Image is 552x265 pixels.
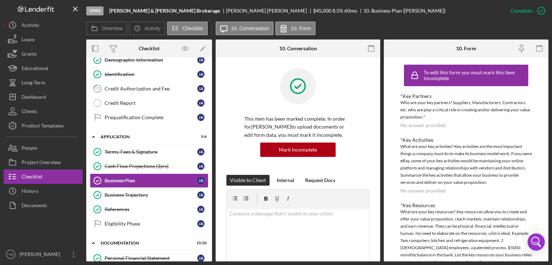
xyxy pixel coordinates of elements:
a: Business TrajectoryJA [90,188,208,202]
div: Demographic Information [105,57,197,63]
div: Request Docs [305,175,335,186]
div: Application [101,135,189,139]
div: History [22,184,38,200]
b: [PERSON_NAME] & [PERSON_NAME] Brokerage [109,8,220,14]
div: 15 / 20 [194,241,207,245]
div: 5 / 6 [194,135,207,139]
a: Business PlanJA [90,173,208,188]
a: Educational [4,61,83,75]
div: Loans [22,32,34,48]
label: 10. Form [291,25,311,31]
div: Credit Authorization and Fee [105,86,197,92]
div: J A [197,177,204,184]
div: *Key Resources [400,203,532,208]
label: Checklist [183,25,203,31]
button: Overview [86,22,127,35]
a: Checklist [4,169,83,184]
div: J A [197,163,204,170]
a: IdentificationJA [90,67,208,82]
div: No answer provided [400,122,446,128]
div: [PERSON_NAME] [PERSON_NAME] [226,8,313,14]
label: Overview [102,25,123,31]
div: Checklist [22,169,42,186]
div: Educational [22,61,48,77]
div: J A [197,148,204,155]
button: Internal [273,175,298,186]
a: Cash Flow Projections (3yrs)JA [90,159,208,173]
div: To edit this form you must mark this item incomplete [424,70,526,81]
div: Documentation [101,241,189,245]
div: *Key Partners [400,93,532,99]
button: Long-Term [4,75,83,90]
div: J A [197,255,204,262]
button: 10. Form [275,22,316,35]
div: J A [197,71,204,78]
label: 10. Conversation [231,25,269,31]
div: J A [197,206,204,213]
div: Personal Financial Statement [105,255,197,261]
div: 60 mo [344,8,357,14]
div: Prequalification Complete [105,115,197,120]
button: Mark Incomplete [260,143,336,157]
div: Documents [22,198,47,214]
a: Credit ReportJA [90,96,208,110]
div: Long-Term [22,75,45,92]
button: Dashboard [4,90,83,104]
div: Clients [22,104,37,120]
div: What are your key activities? Key activities are the most important things a company must do to m... [400,143,532,186]
div: Credit Report [105,100,197,106]
div: 10. Form [456,46,476,51]
div: No answer provided [400,188,446,194]
div: References [105,206,197,212]
button: Request Docs [302,175,339,186]
button: Activity [4,18,83,32]
button: Checklist [167,22,208,35]
a: ReferencesJA [90,202,208,217]
div: Internal [277,175,294,186]
button: Project Overview [4,155,83,169]
button: Clients [4,104,83,118]
button: YB[PERSON_NAME] [4,247,83,261]
button: Visible to Client [226,175,270,186]
div: J A [197,114,204,121]
label: Activity [144,25,160,31]
button: Activity [129,22,165,35]
a: Grants [4,47,83,61]
div: J A [197,99,204,107]
button: People [4,141,83,155]
div: J A [197,56,204,64]
button: Complete [503,4,548,18]
button: 10. Conversation [216,22,274,35]
div: Project Overview [22,155,61,171]
div: Dashboard [22,90,46,106]
button: History [4,184,83,198]
div: Checklist [139,46,160,51]
div: 10. Business Plan ([PERSON_NAME]) [363,8,446,14]
a: Product Templates [4,118,83,133]
div: Business Plan [105,178,197,183]
a: 7Credit Authorization and FeeJA [90,82,208,96]
div: Grants [22,47,37,63]
p: This item has been marked complete. In order for [PERSON_NAME] to upload documents or edit form d... [244,115,351,139]
button: Documents [4,198,83,213]
a: Demographic InformationJA [90,53,208,67]
a: Terms, Fees & SignatureJA [90,145,208,159]
div: Identification [105,71,197,77]
button: Loans [4,32,83,47]
div: *Key Activities [400,137,532,143]
div: Visible to Client [230,175,266,186]
div: Complete [511,4,532,18]
a: Prequalification CompleteJA [90,110,208,125]
div: Cash Flow Projections (3yrs) [105,163,197,169]
div: People [22,141,37,157]
span: $45,000 [313,8,331,14]
div: J A [197,191,204,199]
